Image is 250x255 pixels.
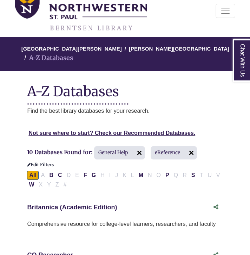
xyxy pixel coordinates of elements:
[27,220,223,229] p: Comprehensive resource for college-level learners, researchers, and faculty
[90,171,98,180] button: Filter Results G
[216,4,235,18] button: Toggle navigation
[186,147,197,158] img: arr097.svg
[21,45,122,52] a: [GEOGRAPHIC_DATA][PERSON_NAME]
[47,171,56,180] button: Filter Results B
[27,162,54,167] a: Edit Filters
[151,146,197,159] span: eReference
[27,78,223,99] h1: A-Z Databases
[163,171,171,180] button: Filter Results P
[27,171,38,180] button: All
[129,45,229,52] a: [PERSON_NAME][GEOGRAPHIC_DATA]
[28,130,195,136] a: Not sure where to start? Check our Recommended Databases.
[27,180,36,189] button: Filter Results W
[27,172,223,188] div: Alpha-list to filter by first letter of database name
[27,149,93,156] span: 10 Databases Found for:
[94,146,145,159] span: General Help
[137,171,145,180] button: Filter Results M
[27,204,117,211] a: Britannica (Academic Edition)
[134,147,145,158] img: arr097.svg
[27,37,223,71] nav: breadcrumb
[21,53,73,63] li: A-Z Databases
[189,171,197,180] button: Filter Results S
[81,171,89,180] button: Filter Results F
[56,171,64,180] button: Filter Results C
[209,201,223,214] button: Share this database
[27,106,223,116] p: Find the best library databases for your research.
